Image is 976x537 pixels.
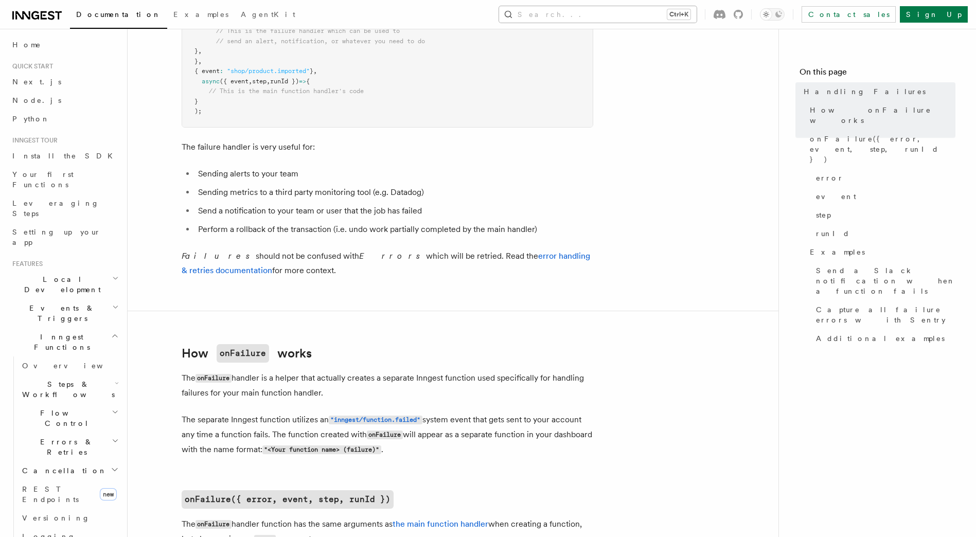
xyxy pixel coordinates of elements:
span: Additional examples [816,333,945,344]
a: Install the SDK [8,147,121,165]
span: Capture all failure errors with Sentry [816,305,955,325]
span: runId }) [270,78,299,85]
a: onFailure({ error, event, step, runId }) [182,490,394,509]
span: Versioning [22,514,90,522]
button: Inngest Functions [8,328,121,356]
p: should not be confused with which will be retried. Read the for more context. [182,249,593,278]
span: } [194,47,198,55]
span: step [252,78,267,85]
p: The failure handler is very useful for: [182,140,593,154]
span: REST Endpoints [22,485,79,504]
a: Node.js [8,91,121,110]
span: => [299,78,306,85]
button: Steps & Workflows [18,375,121,404]
code: onFailure [217,344,269,363]
a: step [812,206,955,224]
span: Cancellation [18,466,107,476]
a: Send a Slack notification when a function fails [812,261,955,300]
em: Failures [182,251,256,261]
span: AgentKit [241,10,295,19]
a: Examples [806,243,955,261]
span: event [816,191,856,202]
span: Features [8,260,43,268]
span: // send an alert, notification, or whatever you need to do [216,38,425,45]
span: Inngest Functions [8,332,111,352]
span: Steps & Workflows [18,379,115,400]
span: step [816,210,831,220]
a: Capture all failure errors with Sentry [812,300,955,329]
span: Node.js [12,96,61,104]
button: Flow Control [18,404,121,433]
span: , [198,47,202,55]
a: Examples [167,3,235,28]
span: Examples [173,10,228,19]
span: Leveraging Steps [12,199,99,218]
span: , [249,78,252,85]
a: runId [812,224,955,243]
span: Handling Failures [804,86,926,97]
span: Examples [810,247,865,257]
span: : [220,67,223,75]
code: onFailure [196,374,232,383]
a: Versioning [18,509,121,527]
a: Contact sales [802,6,896,23]
span: Next.js [12,78,61,86]
a: How onFailure works [806,101,955,130]
a: error handling & retries documentation [182,251,590,275]
span: } [194,98,198,105]
a: Overview [18,356,121,375]
a: REST Endpointsnew [18,480,121,509]
a: Documentation [70,3,167,29]
span: Local Development [8,274,112,295]
span: ); [194,108,202,115]
em: Errors [359,251,426,261]
span: , [313,67,317,75]
button: Cancellation [18,461,121,480]
p: The handler is a helper that actually creates a separate Inngest function used specifically for h... [182,371,593,400]
span: Setting up your app [12,228,101,246]
span: Inngest tour [8,136,58,145]
span: async [202,78,220,85]
span: Overview [22,362,128,370]
span: { event [194,67,220,75]
span: Home [12,40,41,50]
a: "inngest/function.failed" [329,415,422,424]
a: Sign Up [900,6,968,23]
span: Errors & Retries [18,437,112,457]
span: , [267,78,270,85]
button: Search...Ctrl+K [499,6,697,23]
span: Flow Control [18,408,112,428]
a: onFailure({ error, event, step, runId }) [806,130,955,169]
button: Errors & Retries [18,433,121,461]
span: , [198,58,202,65]
a: Your first Functions [8,165,121,194]
h4: On this page [800,66,955,82]
kbd: Ctrl+K [667,9,690,20]
a: Additional examples [812,329,955,348]
code: "inngest/function.failed" [329,416,422,424]
span: } [194,58,198,65]
a: event [812,187,955,206]
a: Next.js [8,73,121,91]
code: onFailure [367,431,403,439]
span: new [100,488,117,500]
p: The separate Inngest function utilizes an system event that gets sent to your account any time a ... [182,413,593,457]
span: error [816,173,844,183]
span: runId [816,228,850,239]
a: error [812,169,955,187]
button: Events & Triggers [8,299,121,328]
a: Home [8,35,121,54]
span: Quick start [8,62,53,70]
li: Sending alerts to your team [195,167,593,181]
span: // This is the main function handler's code [209,87,364,95]
span: Documentation [76,10,161,19]
span: } [310,67,313,75]
a: Handling Failures [800,82,955,101]
span: Events & Triggers [8,303,112,324]
span: How onFailure works [810,105,955,126]
span: "shop/product.imported" [227,67,310,75]
code: "<Your function name> (failure)" [262,445,381,454]
a: Setting up your app [8,223,121,252]
span: ({ event [220,78,249,85]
